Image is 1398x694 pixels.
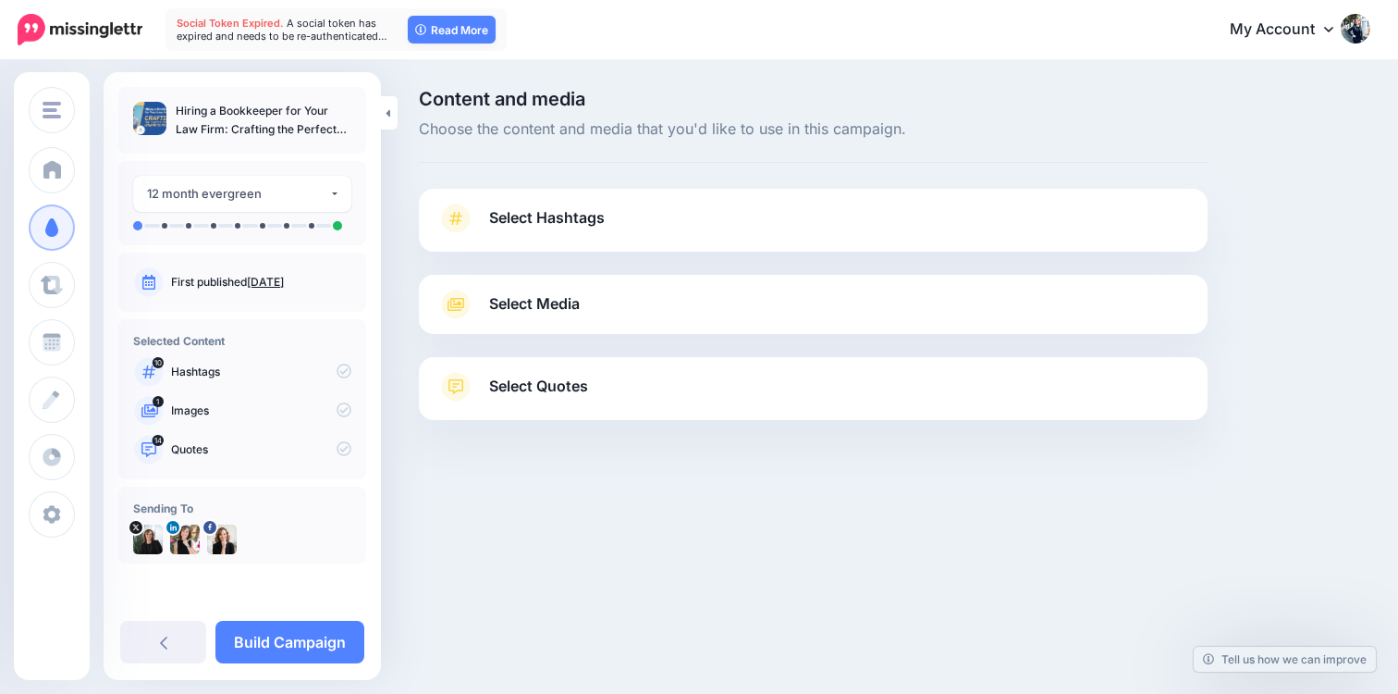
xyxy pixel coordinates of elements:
span: 1 [153,396,164,407]
a: Tell us how we can improve [1194,647,1376,672]
p: Hiring a Bookkeeper for Your Law Firm: Crafting the Perfect Job Ad & Where to Post It [176,102,351,139]
span: Select Hashtags [489,205,605,230]
span: Select Media [489,291,580,316]
span: 14 [153,435,165,446]
img: Missinglettr [18,14,142,45]
p: Images [171,403,351,419]
span: Choose the content and media that you'd like to use in this campaign. [419,118,1208,142]
a: My Account [1211,7,1370,53]
span: A social token has expired and needs to be re-authenticated… [177,17,387,43]
a: Read More [408,16,496,43]
span: Content and media [419,90,1208,108]
span: 10 [153,357,164,368]
p: First published [171,274,351,291]
img: 5a20da8eb75340e0c0528b7dd1459063_thumb.jpg [133,102,166,135]
div: 12 month evergreen [147,183,329,204]
img: qTmzClX--41366.jpg [133,525,163,554]
img: menu.png [43,102,61,118]
h4: Sending To [133,502,351,515]
p: Quotes [171,441,351,458]
button: 12 month evergreen [133,176,351,212]
img: 1701893541883-44598.png [170,525,200,554]
span: Social Token Expired. [177,17,284,30]
a: [DATE] [247,275,284,289]
a: Select Hashtags [437,204,1189,252]
a: Select Quotes [437,372,1189,420]
span: Select Quotes [489,374,588,399]
a: Select Media [437,290,1189,319]
p: Hashtags [171,364,351,380]
img: 325356396_563029482349385_6594150499625394851_n-bsa130042.jpg [207,525,237,554]
h4: Selected Content [133,334,351,348]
